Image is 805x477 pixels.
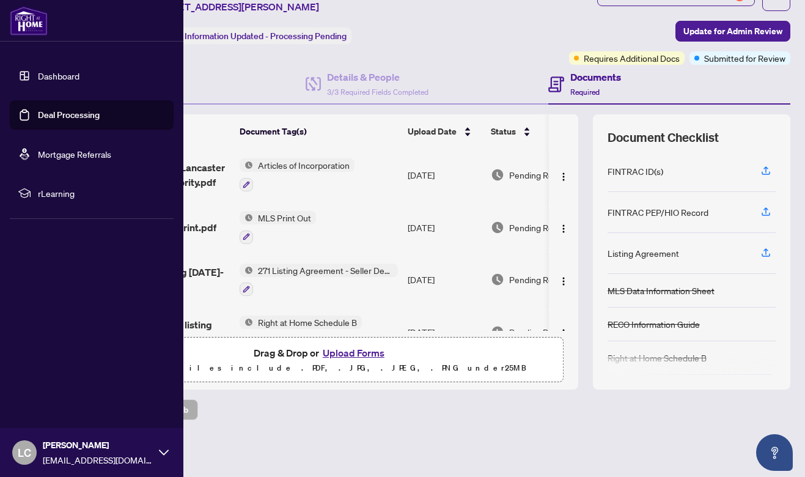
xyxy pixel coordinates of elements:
span: 271 Listing Agreement - Seller Designated Representation Agreement Authority to Offer for Sale [253,264,398,277]
span: Pending Review [509,168,570,182]
img: Document Status [491,273,504,286]
div: Status: [152,28,351,44]
div: FINTRAC PEP/HIO Record [608,205,708,219]
span: Pending Review [509,273,570,286]
span: Pending Review [509,325,570,339]
td: [DATE] [403,201,486,254]
span: Upload Date [408,125,457,138]
td: [DATE] [403,306,486,358]
button: Status Icon271 Listing Agreement - Seller Designated Representation Agreement Authority to Offer ... [240,264,398,297]
img: Logo [559,224,568,234]
span: 3/3 Required Fields Completed [327,87,428,97]
span: Drag & Drop or [254,345,388,361]
button: Status IconRight at Home Schedule B [240,316,362,349]
img: Status Icon [240,211,253,224]
span: [EMAIL_ADDRESS][DOMAIN_NAME] [43,453,153,467]
img: Status Icon [240,316,253,329]
span: Right at Home Schedule B [253,316,362,329]
a: Deal Processing [38,109,100,120]
td: [DATE] [403,254,486,306]
div: FINTRAC ID(s) [608,165,663,178]
span: Pending Review [509,221,570,234]
a: Dashboard [38,70,79,81]
div: RECO Information Guide [608,317,700,331]
button: Update for Admin Review [675,21,790,42]
button: Logo [554,270,573,289]
img: logo [10,6,48,35]
button: Status IconMLS Print Out [240,211,316,244]
button: Open asap [756,434,793,471]
button: Status IconArticles of Incorporation [240,158,355,191]
button: Logo [554,322,573,342]
div: Listing Agreement [608,246,679,260]
div: MLS Data Information Sheet [608,284,715,297]
h4: Documents [570,70,621,84]
img: Status Icon [240,264,253,277]
span: Document Checklist [608,129,719,146]
span: Status [491,125,516,138]
span: Requires Additional Docs [584,51,680,65]
button: Upload Forms [319,345,388,361]
div: Right at Home Schedule B [608,351,707,364]
img: Logo [559,172,568,182]
span: Articles of Incorporation [253,158,355,172]
img: Document Status [491,325,504,339]
button: Logo [554,165,573,185]
span: Required [570,87,600,97]
img: Status Icon [240,158,253,172]
span: rLearning [38,187,165,200]
p: Supported files include .PDF, .JPG, .JPEG, .PNG under 25 MB [86,361,556,375]
span: LC [18,444,31,461]
button: Logo [554,218,573,237]
span: MLS Print Out [253,211,316,224]
span: Submitted for Review [704,51,785,65]
a: Mortgage Referrals [38,149,111,160]
th: Upload Date [403,114,486,149]
img: Logo [559,328,568,338]
span: [PERSON_NAME] [43,438,153,452]
h4: Details & People [327,70,428,84]
span: Update for Admin Review [683,21,782,41]
img: Document Status [491,168,504,182]
img: Logo [559,276,568,286]
td: [DATE] [403,149,486,201]
th: Document Tag(s) [235,114,403,149]
th: Status [486,114,590,149]
span: Information Updated - Processing Pending [185,31,347,42]
span: Drag & Drop orUpload FormsSupported files include .PDF, .JPG, .JPEG, .PNG under25MB [79,338,563,383]
img: Document Status [491,221,504,234]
